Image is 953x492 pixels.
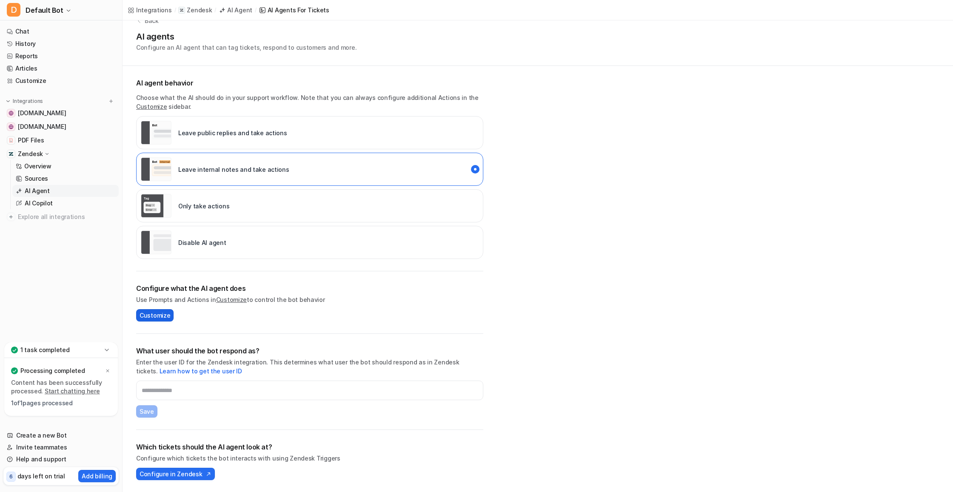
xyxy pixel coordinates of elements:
[3,121,119,133] a: bitfunded.gitbook.io[DOMAIN_NAME]
[140,469,202,478] span: Configure in Zendesk
[136,78,483,88] p: AI agent behavior
[136,468,215,480] button: Configure in Zendesk
[82,472,112,481] p: Add billing
[3,211,119,223] a: Explore all integrations
[136,30,357,43] h1: AI agents
[174,6,176,14] span: /
[136,153,483,186] div: live::internal_reply
[141,121,171,145] img: Leave public replies and take actions
[12,185,119,197] a: AI Agent
[45,387,100,395] a: Start chatting here
[20,367,85,375] p: Processing completed
[136,226,483,259] div: paused::disabled
[9,473,13,481] p: 6
[108,98,114,104] img: menu_add.svg
[136,93,483,111] p: Choose what the AI should do in your support workflow. Note that you can always configure additio...
[3,453,119,465] a: Help and support
[136,346,483,356] h2: What user should the bot respond as?
[178,238,226,247] p: Disable AI agent
[17,472,65,481] p: days left on trial
[9,151,14,156] img: Zendesk
[128,6,172,14] a: Integrations
[11,378,111,395] p: Content has been successfully processed.
[136,309,174,321] button: Customize
[13,98,43,105] p: Integrations
[140,311,170,320] span: Customize
[227,6,252,14] div: AI Agent
[216,296,247,303] a: Customize
[78,470,116,482] button: Add billing
[187,6,212,14] p: Zendesk
[7,3,20,17] span: D
[136,358,483,375] p: Enter the user ID for the Zendesk integration. This determines what user the bot should respond a...
[178,6,212,14] a: Zendesk
[3,63,119,74] a: Articles
[24,162,51,171] p: Overview
[136,116,483,149] div: live::external_reply
[3,75,119,87] a: Customize
[18,109,66,117] span: [DOMAIN_NAME]
[3,26,119,37] a: Chat
[136,405,157,418] button: Save
[140,407,154,416] span: Save
[12,160,119,172] a: Overview
[136,442,483,452] h2: Which tickets should the AI agent look at?
[25,199,53,208] p: AI Copilot
[3,441,119,453] a: Invite teammates
[136,283,483,293] h2: Configure what the AI agent does
[18,136,44,145] span: PDF Files
[136,295,483,304] p: Use Prompts and Actions in to control the bot behavior
[214,6,216,14] span: /
[20,346,70,354] p: 1 task completed
[160,367,242,375] a: Learn how to get the user ID
[259,6,329,14] a: AI Agents for tickets
[5,98,11,104] img: expand menu
[136,43,357,52] p: Configure an AI agent that can tag tickets, respond to customers and more.
[178,128,287,137] p: Leave public replies and take actions
[11,399,111,407] p: 1 of 1 pages processed
[18,150,43,158] p: Zendesk
[141,194,171,218] img: Only take actions
[3,38,119,50] a: History
[3,50,119,62] a: Reports
[219,6,252,14] a: AI Agent
[178,165,289,174] p: Leave internal notes and take actions
[141,230,171,254] img: Disable AI agent
[141,157,171,181] img: Leave internal notes and take actions
[255,6,257,14] span: /
[12,173,119,185] a: Sources
[3,134,119,146] a: PDF FilesPDF Files
[12,197,119,209] a: AI Copilot
[9,124,14,129] img: bitfunded.gitbook.io
[9,111,14,116] img: www.bitfunded.com
[3,97,46,105] button: Integrations
[145,16,159,25] p: Back
[9,138,14,143] img: PDF Files
[136,189,483,222] div: live::disabled
[136,6,172,14] div: Integrations
[18,122,66,131] span: [DOMAIN_NAME]
[18,210,115,224] span: Explore all integrations
[136,454,483,463] p: Configure which tickets the bot interacts with using Zendesk Triggers
[7,213,15,221] img: explore all integrations
[3,429,119,441] a: Create a new Bot
[136,103,167,110] a: Customize
[25,174,48,183] p: Sources
[268,6,329,14] div: AI Agents for tickets
[25,187,50,195] p: AI Agent
[26,4,63,16] span: Default Bot
[3,107,119,119] a: www.bitfunded.com[DOMAIN_NAME]
[178,202,229,210] p: Only take actions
